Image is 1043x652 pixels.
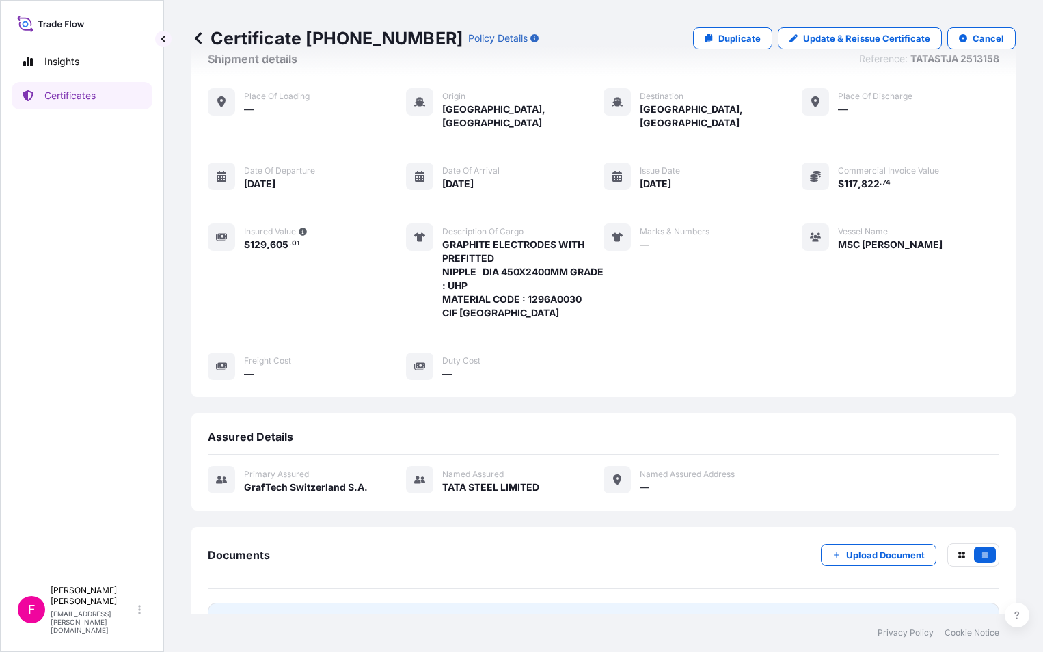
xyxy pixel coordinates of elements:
[244,103,254,116] span: —
[861,179,880,189] span: 822
[442,226,524,237] span: Description of cargo
[12,82,152,109] a: Certificates
[778,27,942,49] a: Update & Reissue Certificate
[973,31,1004,45] p: Cancel
[244,240,250,249] span: $
[468,31,528,45] p: Policy Details
[244,355,291,366] span: Freight Cost
[442,165,500,176] span: Date of arrival
[442,367,452,381] span: —
[51,610,135,634] p: [EMAIL_ADDRESS][PERSON_NAME][DOMAIN_NAME]
[880,180,882,185] span: .
[693,27,772,49] a: Duplicate
[821,544,936,566] button: Upload Document
[838,238,943,252] span: MSC [PERSON_NAME]
[28,603,36,616] span: F
[858,179,861,189] span: ,
[244,226,296,237] span: Insured Value
[244,91,310,102] span: Place of Loading
[947,27,1016,49] button: Cancel
[244,177,275,191] span: [DATE]
[250,240,267,249] span: 129
[846,548,925,562] p: Upload Document
[289,241,291,246] span: .
[844,179,858,189] span: 117
[44,89,96,103] p: Certificates
[208,430,293,444] span: Assured Details
[442,177,474,191] span: [DATE]
[191,27,463,49] p: Certificate [PHONE_NUMBER]
[640,177,671,191] span: [DATE]
[838,91,912,102] span: Place of discharge
[803,31,930,45] p: Update & Reissue Certificate
[640,226,709,237] span: Marks & Numbers
[442,91,465,102] span: Origin
[882,180,891,185] span: 74
[270,240,288,249] span: 605
[51,585,135,607] p: [PERSON_NAME] [PERSON_NAME]
[208,603,999,638] a: PDFCertificate[DATE]T13:57:40.750609
[244,469,309,480] span: Primary assured
[945,627,999,638] a: Cookie Notice
[640,165,680,176] span: Issue Date
[838,179,844,189] span: $
[640,469,735,480] span: Named Assured Address
[44,55,79,68] p: Insights
[244,165,315,176] span: Date of departure
[442,103,604,130] span: [GEOGRAPHIC_DATA], [GEOGRAPHIC_DATA]
[442,480,539,494] span: TATA STEEL LIMITED
[878,627,934,638] a: Privacy Policy
[838,103,848,116] span: —
[640,103,802,130] span: [GEOGRAPHIC_DATA], [GEOGRAPHIC_DATA]
[442,238,604,320] span: GRAPHITE ELECTRODES WITH PREFITTED NIPPLE DIA 450X2400MM GRADE : UHP MATERIAL CODE : 1296A0030 CI...
[838,226,888,237] span: Vessel Name
[12,48,152,75] a: Insights
[640,238,649,252] span: —
[718,31,761,45] p: Duplicate
[292,241,299,246] span: 01
[244,480,368,494] span: GrafTech Switzerland S.A.
[640,91,683,102] span: Destination
[442,355,480,366] span: Duty Cost
[838,165,939,176] span: Commercial Invoice Value
[208,548,270,562] span: Documents
[267,240,270,249] span: ,
[442,469,504,480] span: Named Assured
[640,480,649,494] span: —
[244,367,254,381] span: —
